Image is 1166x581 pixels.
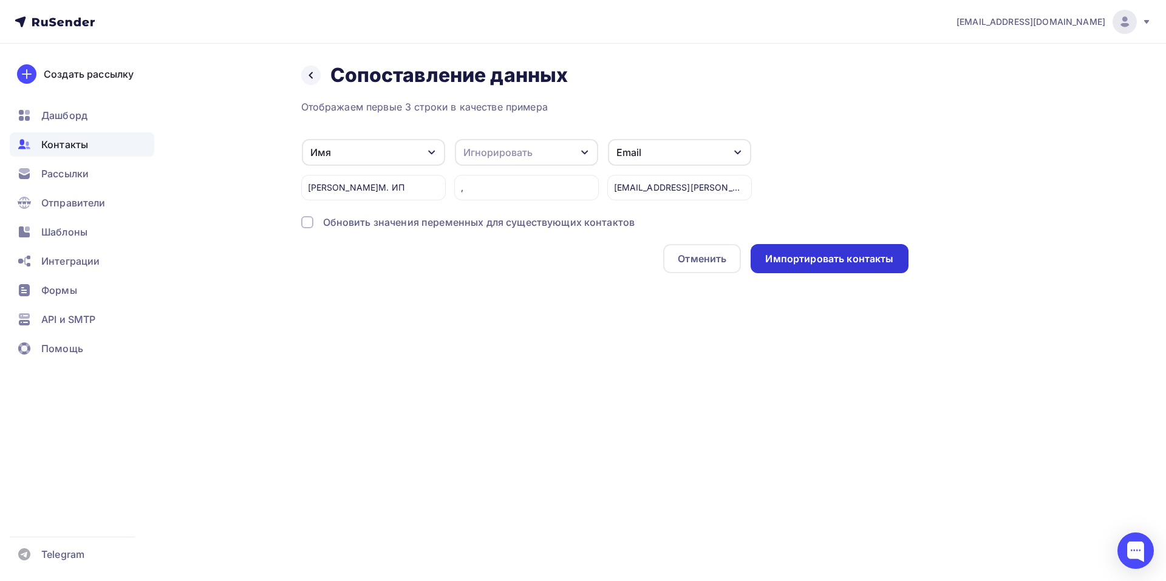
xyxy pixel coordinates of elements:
a: Шаблоны [10,220,154,244]
div: , [454,175,599,200]
span: [EMAIL_ADDRESS][DOMAIN_NAME] [956,16,1105,28]
span: Контакты [41,137,88,152]
div: Обновить значения переменных для существующих контактов [323,215,635,229]
span: API и SMTP [41,312,95,327]
button: Email [607,138,752,166]
h2: Сопоставление данных [330,63,568,87]
span: Формы [41,283,77,297]
a: [EMAIL_ADDRESS][DOMAIN_NAME] [956,10,1151,34]
div: [PERSON_NAME]М. ИП [301,175,446,200]
a: Рассылки [10,161,154,186]
div: Импортировать контакты [765,252,893,266]
span: Помощь [41,341,83,356]
a: Контакты [10,132,154,157]
button: Имя [301,138,446,166]
a: Отправители [10,191,154,215]
a: Формы [10,278,154,302]
span: Дашборд [41,108,87,123]
span: Отправители [41,195,106,210]
div: Отменить [678,251,726,266]
span: Рассылки [41,166,89,181]
span: Шаблоны [41,225,87,239]
button: Игнорировать [454,138,599,166]
a: Дашборд [10,103,154,127]
div: Создать рассылку [44,67,134,81]
div: [EMAIL_ADDRESS][PERSON_NAME][DOMAIN_NAME] [607,175,752,200]
div: Имя [310,145,331,160]
span: Telegram [41,547,84,562]
span: Интеграции [41,254,100,268]
div: Игнорировать [463,145,533,160]
div: Email [616,145,641,160]
div: Отображаем первые 3 строки в качестве примера [301,100,909,114]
